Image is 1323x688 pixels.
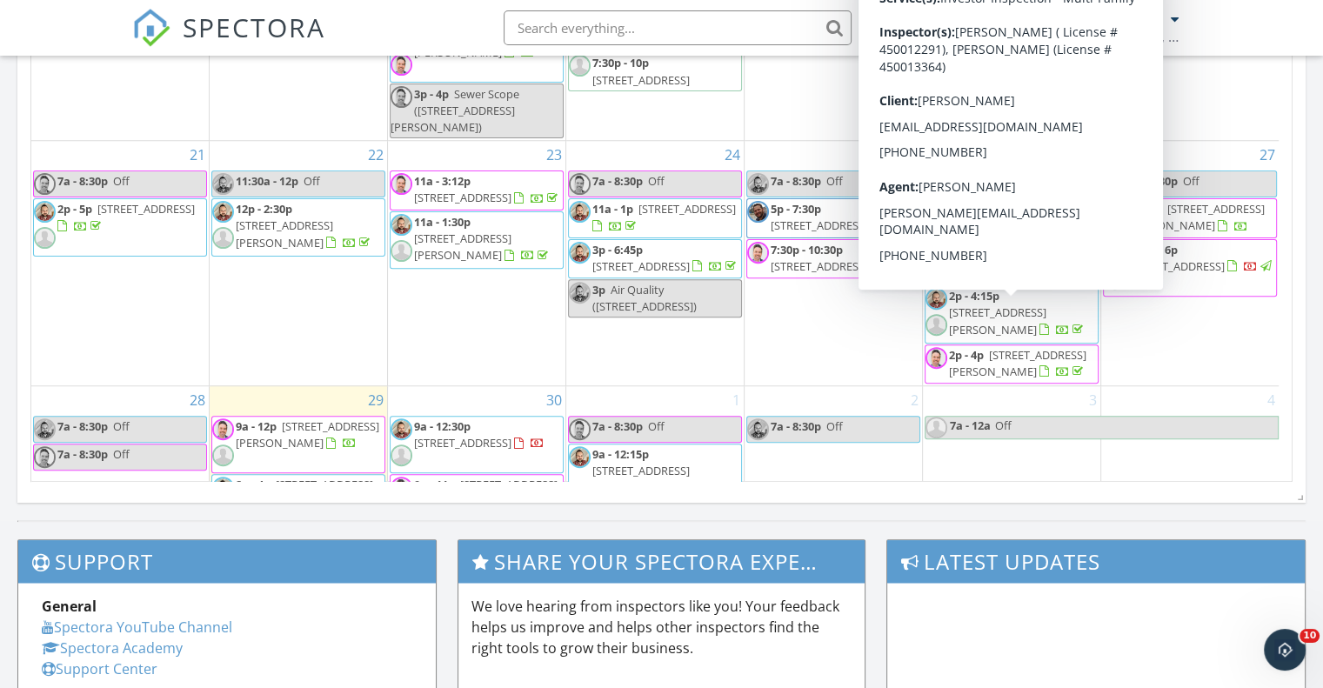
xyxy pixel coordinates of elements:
a: 11a - 1:30p [STREET_ADDRESS][PERSON_NAME] [414,214,551,263]
a: 2p - 5p [STREET_ADDRESS] [33,198,207,256]
span: Off [1183,173,1199,189]
a: Go to October 4, 2025 [1264,386,1279,414]
a: 7:30p - 10:30p [STREET_ADDRESS] [771,242,901,274]
h3: Latest Updates [887,540,1305,583]
span: 2p - 4:15p [949,288,999,304]
a: 9a - 12:30p [STREET_ADDRESS] [414,418,545,451]
span: 2p - 4:30p [949,43,999,59]
a: 2p - 4:30p [STREET_ADDRESS][PERSON_NAME] [925,41,1099,97]
a: 2p - 4p [STREET_ADDRESS][PERSON_NAME] [925,344,1099,384]
img: default-user-f0147aede5fd5fa78ca7ade42f37bd4542148d508eef1c3d3ea960f66861d68b.jpg [925,417,947,438]
span: 11a - 1p [592,201,633,217]
a: 2p - 4:15p [STREET_ADDRESS][PERSON_NAME] [925,285,1099,343]
a: 9a - 11a [STREET_ADDRESS][PERSON_NAME] [414,477,558,509]
a: Go to September 27, 2025 [1256,141,1279,169]
div: Home Inspection Geeks, Inc. (Entity License #450011547) [1006,28,1179,45]
a: Spectora YouTube Channel [42,618,232,637]
a: Go to September 23, 2025 [543,141,565,169]
span: 7a - 8:30p [771,418,821,434]
a: 5p - 7:30p [STREET_ADDRESS] [771,201,918,233]
span: [STREET_ADDRESS] [592,72,690,88]
a: 7:30p - 10:30p [STREET_ADDRESS] [746,239,920,278]
span: 9a - 1p [1127,201,1162,217]
a: 11a - 1p [STREET_ADDRESS] [592,201,736,233]
span: [STREET_ADDRESS][PERSON_NAME] [414,477,558,509]
img: large_kurtladleyphoto.png [34,173,56,195]
span: [STREET_ADDRESS] [592,258,690,274]
img: square2.jpg [212,201,234,223]
span: 9a - 12p [949,173,990,189]
a: 2p - 4:15p [STREET_ADDRESS][PERSON_NAME] [949,288,1086,337]
a: 9a - 12:15p [STREET_ADDRESS][PERSON_NAME] [569,446,690,495]
a: 3p - 6:45p [STREET_ADDRESS] [568,239,742,278]
img: large_kurtladleyphoto.png [925,199,947,221]
p: We love hearing from inspectors like you! Your feedback helps us improve and helps other inspecto... [471,596,852,658]
a: 2p - 4p [STREET_ADDRESS] [236,477,373,509]
img: large_kurtladleyphoto.png [391,477,412,498]
img: square2.jpg [925,173,947,195]
a: Go to September 29, 2025 [364,386,387,414]
div: [PERSON_NAME] ( License # 450012291) [1006,10,1166,28]
span: 11:30a - 12p [236,173,298,189]
span: [STREET_ADDRESS][PERSON_NAME] [569,463,690,495]
img: square2.jpg [34,418,56,440]
span: 7a - 8:30p [592,418,643,434]
a: 9a - 12p [STREET_ADDRESS][PERSON_NAME] [925,170,1099,228]
a: 3p - 6p [STREET_ADDRESS][PERSON_NAME] [414,27,551,59]
a: 9a - 12p [STREET_ADDRESS][PERSON_NAME] [211,416,385,473]
a: Spectora Academy [42,638,183,658]
span: [STREET_ADDRESS][PERSON_NAME] [949,173,1092,205]
td: Go to September 27, 2025 [1100,141,1279,386]
span: Off [826,418,843,434]
img: large_kurtladleyphoto.png [391,54,412,76]
span: [STREET_ADDRESS][PERSON_NAME] [949,347,1086,379]
input: Search everything... [504,10,852,45]
a: Go to September 28, 2025 [186,386,209,414]
a: SPECTORA [132,23,325,60]
img: default-user-f0147aede5fd5fa78ca7ade42f37bd4542148d508eef1c3d3ea960f66861d68b.jpg [391,444,412,466]
span: 3p - 4p [414,86,449,102]
a: Go to September 26, 2025 [1078,141,1100,169]
span: [STREET_ADDRESS] [771,217,868,233]
span: 9a - 12:30p [414,418,471,434]
span: [STREET_ADDRESS] [414,190,511,205]
img: large_kurtladleyphoto.png [391,86,412,108]
img: large_kurtladleyphoto.png [34,446,56,468]
span: [STREET_ADDRESS][PERSON_NAME] [949,304,1046,337]
span: 7a - 8:30p [592,173,643,189]
a: 11a - 3:12p [STREET_ADDRESS] [414,173,561,205]
span: 11a - 3:12p [414,173,471,189]
a: 2p - 4:30p [STREET_ADDRESS][PERSON_NAME] [925,43,1063,92]
span: 2:30p - 6p [1127,242,1178,257]
a: 9a - 1p [STREET_ADDRESS][PERSON_NAME] [1127,201,1265,233]
img: default-user-f0147aede5fd5fa78ca7ade42f37bd4542148d508eef1c3d3ea960f66861d68b.jpg [925,314,947,336]
img: 0.jpg [747,201,769,223]
td: Go to September 23, 2025 [388,141,566,386]
td: Go to September 30, 2025 [388,385,566,611]
img: square2.jpg [34,201,56,223]
img: default-user-f0147aede5fd5fa78ca7ade42f37bd4542148d508eef1c3d3ea960f66861d68b.jpg [212,227,234,249]
span: 7a - 8:30p [57,418,108,434]
span: 9a - 10a [949,232,990,248]
a: 2p - 4p [STREET_ADDRESS][PERSON_NAME] [949,347,1086,379]
img: square2.jpg [925,288,947,310]
img: default-user-f0147aede5fd5fa78ca7ade42f37bd4542148d508eef1c3d3ea960f66861d68b.jpg [1104,268,1126,290]
span: [STREET_ADDRESS][PERSON_NAME] [925,60,1046,92]
span: Off [304,173,320,189]
a: Go to September 25, 2025 [899,141,922,169]
span: Off [995,417,1012,433]
span: 2p - 5p [57,201,92,217]
img: large_kurtladleyphoto.png [1104,201,1126,223]
span: 12p - 2:30p [236,201,292,217]
a: 2:30p - 6p [STREET_ADDRESS] [1127,242,1274,274]
a: 2:30p - 6p [STREET_ADDRESS] [1103,239,1277,297]
span: Off [826,173,843,189]
a: Go to October 2, 2025 [907,386,922,414]
a: 9a - 1p [STREET_ADDRESS][PERSON_NAME] [1103,198,1277,237]
img: square2.jpg [212,477,234,498]
a: 9a - 11a [STREET_ADDRESS][PERSON_NAME] [390,474,564,513]
span: 2p - 4p [236,477,271,492]
span: 7:30p - 10p [592,55,649,70]
a: 11a - 1p [STREET_ADDRESS] [568,198,742,237]
img: large_kurtladleyphoto.png [569,418,591,440]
